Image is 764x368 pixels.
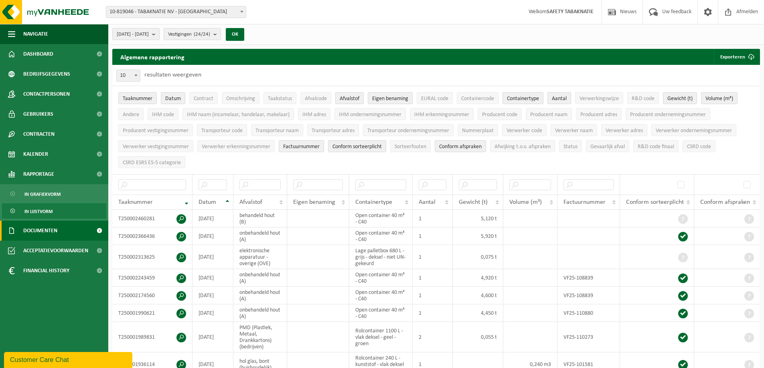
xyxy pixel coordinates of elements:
[530,112,567,118] span: Producent naam
[148,108,178,120] button: IHM codeIHM code: Activate to sort
[251,124,303,136] button: Transporteur naamTransporteur naam: Activate to sort
[667,96,693,102] span: Gewicht (t)
[117,28,149,40] span: [DATE] - [DATE]
[638,144,674,150] span: R&D code finaal
[683,140,715,152] button: CSRD codeCSRD code: Activate to sort
[307,124,359,136] button: Transporteur adresTransporteur adres: Activate to sort
[395,144,426,150] span: Sorteerfouten
[559,140,582,152] button: StatusStatus: Activate to sort
[563,144,578,150] span: Status
[367,128,449,134] span: Transporteur ondernemingsnummer
[112,227,193,245] td: T250002366436
[687,144,711,150] span: CSRD code
[458,124,498,136] button: NummerplaatNummerplaat: Activate to sort
[23,144,48,164] span: Kalender
[632,96,655,102] span: R&D code
[349,210,413,227] td: Open container 40 m³ - C40
[576,108,622,120] button: Producent adresProducent adres: Activate to sort
[461,96,494,102] span: Containercode
[118,92,157,104] button: TaaknummerTaaknummer: Activate to remove sorting
[705,96,733,102] span: Volume (m³)
[201,128,243,134] span: Transporteur code
[334,108,406,120] button: IHM ondernemingsnummerIHM ondernemingsnummer: Activate to sort
[575,92,623,104] button: VerwerkingswijzeVerwerkingswijze: Activate to sort
[118,199,153,205] span: Taaknummer
[453,304,504,322] td: 4,450 t
[193,245,233,269] td: [DATE]
[494,144,551,150] span: Afwijking t.o.v. afspraken
[349,227,413,245] td: Open container 40 m³ - C40
[656,128,732,134] span: Verwerker ondernemingsnummer
[123,144,189,150] span: Verwerker vestigingsnummer
[701,92,738,104] button: Volume (m³)Volume (m³): Activate to sort
[551,124,597,136] button: Verwerker naamVerwerker naam: Activate to sort
[417,92,453,104] button: EURAL codeEURAL code: Activate to sort
[547,9,594,15] strong: SAFETY TABAKNATIE
[112,304,193,322] td: T250001990621
[586,140,629,152] button: Gevaarlijk afval : Activate to sort
[363,124,454,136] button: Transporteur ondernemingsnummerTransporteur ondernemingsnummer : Activate to sort
[453,287,504,304] td: 4,600 t
[302,112,326,118] span: IHM adres
[413,210,453,227] td: 1
[23,261,69,281] span: Financial History
[193,304,233,322] td: [DATE]
[182,108,294,120] button: IHM naam (inzamelaar, handelaar, makelaar)IHM naam (inzamelaar, handelaar, makelaar): Activate to...
[112,28,160,40] button: [DATE] - [DATE]
[283,144,320,150] span: Factuurnummer
[23,24,48,44] span: Navigatie
[626,108,710,120] button: Producent ondernemingsnummerProducent ondernemingsnummer: Activate to sort
[626,199,684,205] span: Conform sorteerplicht
[106,6,246,18] span: 10-819046 - TABAKNATIE NV - ANTWERPEN
[194,32,210,37] count: (24/24)
[453,245,504,269] td: 0,075 t
[453,269,504,287] td: 4,920 t
[335,92,364,104] button: AfvalstofAfvalstof: Activate to sort
[193,227,233,245] td: [DATE]
[193,322,233,352] td: [DATE]
[23,221,57,241] span: Documenten
[168,28,210,40] span: Vestigingen
[268,96,292,102] span: Taakstatus
[117,70,140,81] span: 10
[349,322,413,352] td: Rolcontainer 1100 L - vlak deksel - geel - groen
[199,199,216,205] span: Datum
[462,128,494,134] span: Nummerplaat
[390,140,431,152] button: SorteerfoutenSorteerfouten: Activate to sort
[2,203,106,219] a: In lijstvorm
[233,227,287,245] td: onbehandeld hout (A)
[507,128,542,134] span: Verwerker code
[239,199,262,205] span: Afvalstof
[410,108,474,120] button: IHM erkenningsnummerIHM erkenningsnummer: Activate to sort
[233,287,287,304] td: onbehandeld hout (A)
[453,210,504,227] td: 5,120 t
[651,124,736,136] button: Verwerker ondernemingsnummerVerwerker ondernemingsnummer: Activate to sort
[340,96,359,102] span: Afvalstof
[630,112,706,118] span: Producent ondernemingsnummer
[507,96,539,102] span: Containertype
[421,96,448,102] span: EURAL code
[23,124,55,144] span: Contracten
[118,108,144,120] button: AndereAndere: Activate to sort
[189,92,218,104] button: ContractContract: Activate to sort
[233,269,287,287] td: onbehandeld hout (A)
[2,186,106,201] a: In grafiekvorm
[557,269,620,287] td: VF25-108839
[557,287,620,304] td: VF25-108839
[372,96,408,102] span: Eigen benaming
[453,322,504,352] td: 0,055 t
[123,112,139,118] span: Andere
[23,164,54,184] span: Rapportage
[355,199,392,205] span: Containertype
[419,199,436,205] span: Aantal
[118,140,193,152] button: Verwerker vestigingsnummerVerwerker vestigingsnummer: Activate to sort
[414,112,469,118] span: IHM erkenningsnummer
[552,96,567,102] span: Aantal
[226,28,244,41] button: OK
[233,322,287,352] td: PMD (Plastiek, Metaal, Drankkartons) (bedrijven)
[23,64,70,84] span: Bedrijfsgegevens
[413,227,453,245] td: 1
[547,92,571,104] button: AantalAantal: Activate to sort
[263,92,296,104] button: TaakstatusTaakstatus: Activate to sort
